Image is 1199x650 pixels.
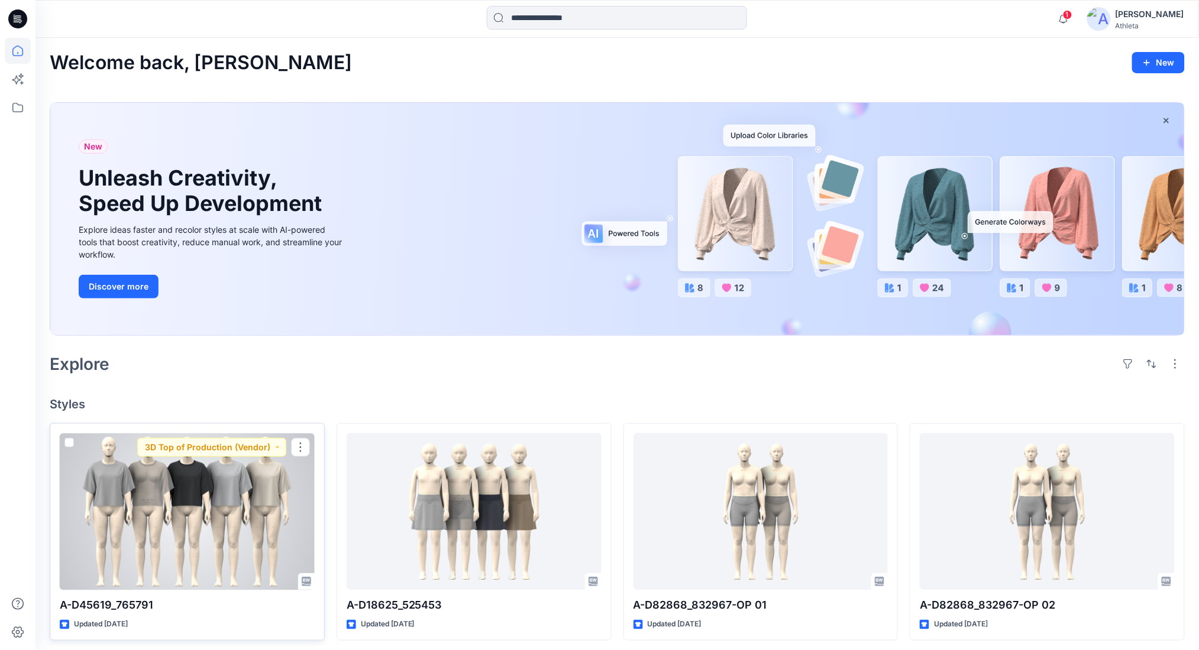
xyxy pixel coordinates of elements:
[50,52,352,74] h2: Welcome back, [PERSON_NAME]
[920,433,1175,590] a: A-D82868_832967-OP 02
[84,139,102,154] span: New
[79,165,327,216] h1: Unleash Creativity, Speed Up Development
[648,618,702,630] p: Updated [DATE]
[361,618,415,630] p: Updated [DATE]
[634,433,888,590] a: A-D82868_832967-OP 01
[60,433,315,590] a: A-D45619_765791
[79,275,345,298] a: Discover more
[920,597,1175,613] p: A-D82868_832967-OP 02
[50,397,1185,411] h4: Styles
[79,223,345,261] div: Explore ideas faster and recolor styles at scale with AI-powered tools that boost creativity, red...
[347,433,602,590] a: A-D18625_525453
[1087,7,1111,31] img: avatar
[1063,10,1072,19] span: 1
[79,275,159,298] button: Discover more
[347,597,602,613] p: A-D18625_525453
[934,618,988,630] p: Updated [DATE]
[1132,52,1185,73] button: New
[1116,7,1184,21] div: [PERSON_NAME]
[634,597,888,613] p: A-D82868_832967-OP 01
[1116,21,1184,30] div: Athleta
[74,618,128,630] p: Updated [DATE]
[50,355,109,373] h2: Explore
[60,597,315,613] p: A-D45619_765791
